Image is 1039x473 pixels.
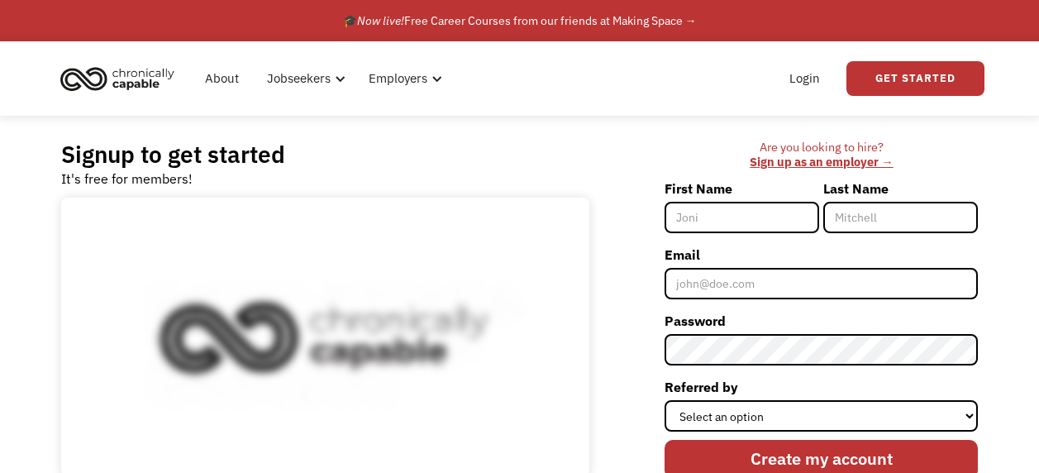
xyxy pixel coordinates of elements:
a: Get Started [846,61,984,96]
a: About [195,52,249,105]
a: home [55,60,187,97]
div: Jobseekers [267,69,331,88]
h2: Signup to get started [61,140,285,169]
img: Chronically Capable logo [55,60,179,97]
div: 🎓 Free Career Courses from our friends at Making Space → [343,11,697,31]
label: First Name [665,175,819,202]
div: Jobseekers [257,52,350,105]
label: Referred by [665,374,978,400]
div: Are you looking to hire? ‍ [665,140,978,170]
a: Login [779,52,830,105]
input: john@doe.com [665,268,978,299]
label: Email [665,241,978,268]
input: Joni [665,202,819,233]
div: It's free for members! [61,169,193,189]
label: Last Name [823,175,978,202]
div: Employers [369,69,427,88]
label: Password [665,308,978,334]
div: Employers [359,52,447,105]
a: Sign up as an employer → [750,154,893,170]
input: Mitchell [823,202,978,233]
em: Now live! [357,13,404,28]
